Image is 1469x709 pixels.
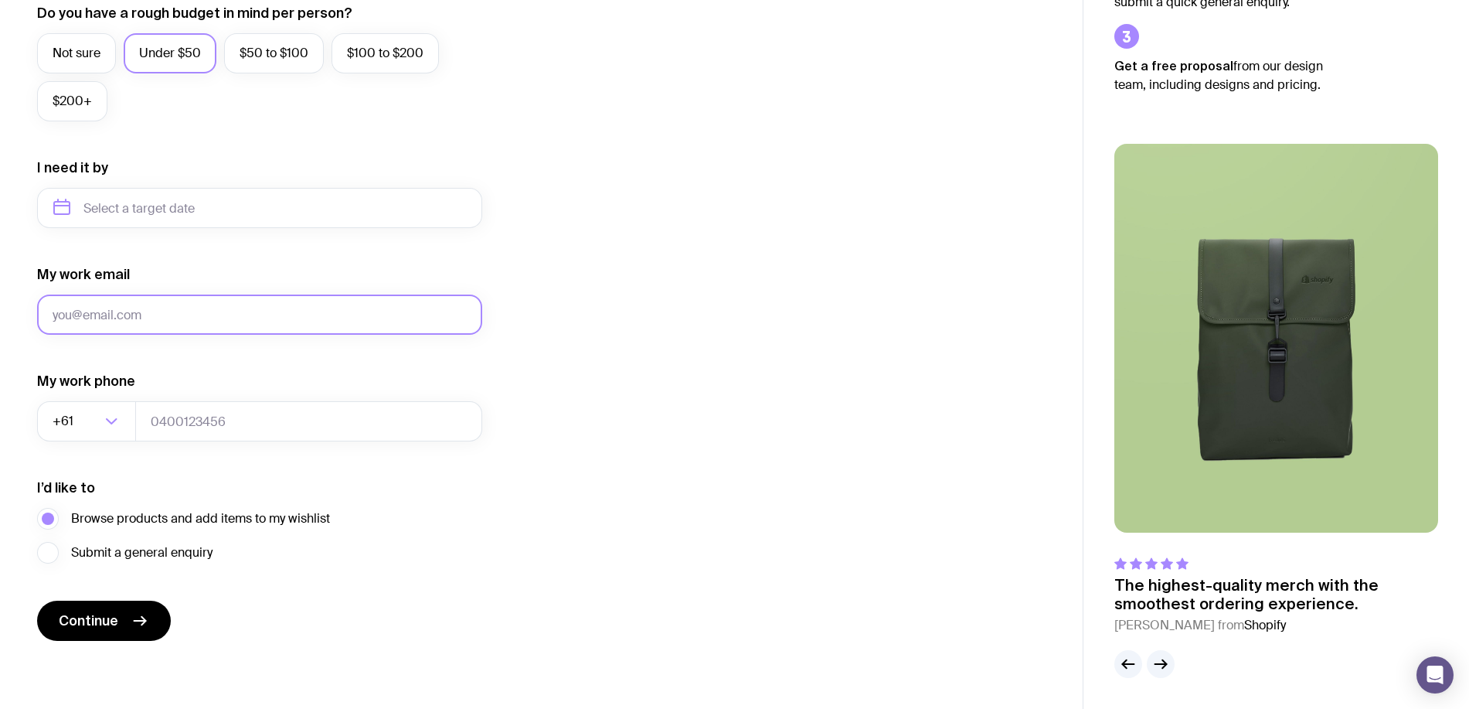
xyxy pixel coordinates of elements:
label: Not sure [37,33,116,73]
cite: [PERSON_NAME] from [1114,616,1438,635]
input: you@email.com [37,295,482,335]
label: My work email [37,265,130,284]
label: I need it by [37,159,108,177]
label: I’d like to [37,479,95,497]
p: from our design team, including designs and pricing. [1114,56,1346,94]
input: 0400123456 [135,401,482,441]
span: Browse products and add items to my wishlist [71,510,330,528]
label: My work phone [37,372,135,390]
div: Open Intercom Messenger [1416,656,1454,694]
label: $200+ [37,81,107,121]
span: Continue [59,612,118,630]
label: $50 to $100 [224,33,324,73]
label: $100 to $200 [332,33,439,73]
p: The highest-quality merch with the smoothest ordering experience. [1114,576,1438,613]
input: Select a target date [37,188,482,228]
div: Search for option [37,401,136,441]
label: Under $50 [124,33,216,73]
span: +61 [53,401,77,441]
span: Shopify [1244,617,1286,633]
label: Do you have a rough budget in mind per person? [37,4,352,22]
strong: Get a free proposal [1114,59,1233,73]
input: Search for option [77,401,100,441]
button: Continue [37,601,171,641]
span: Submit a general enquiry [71,544,213,562]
